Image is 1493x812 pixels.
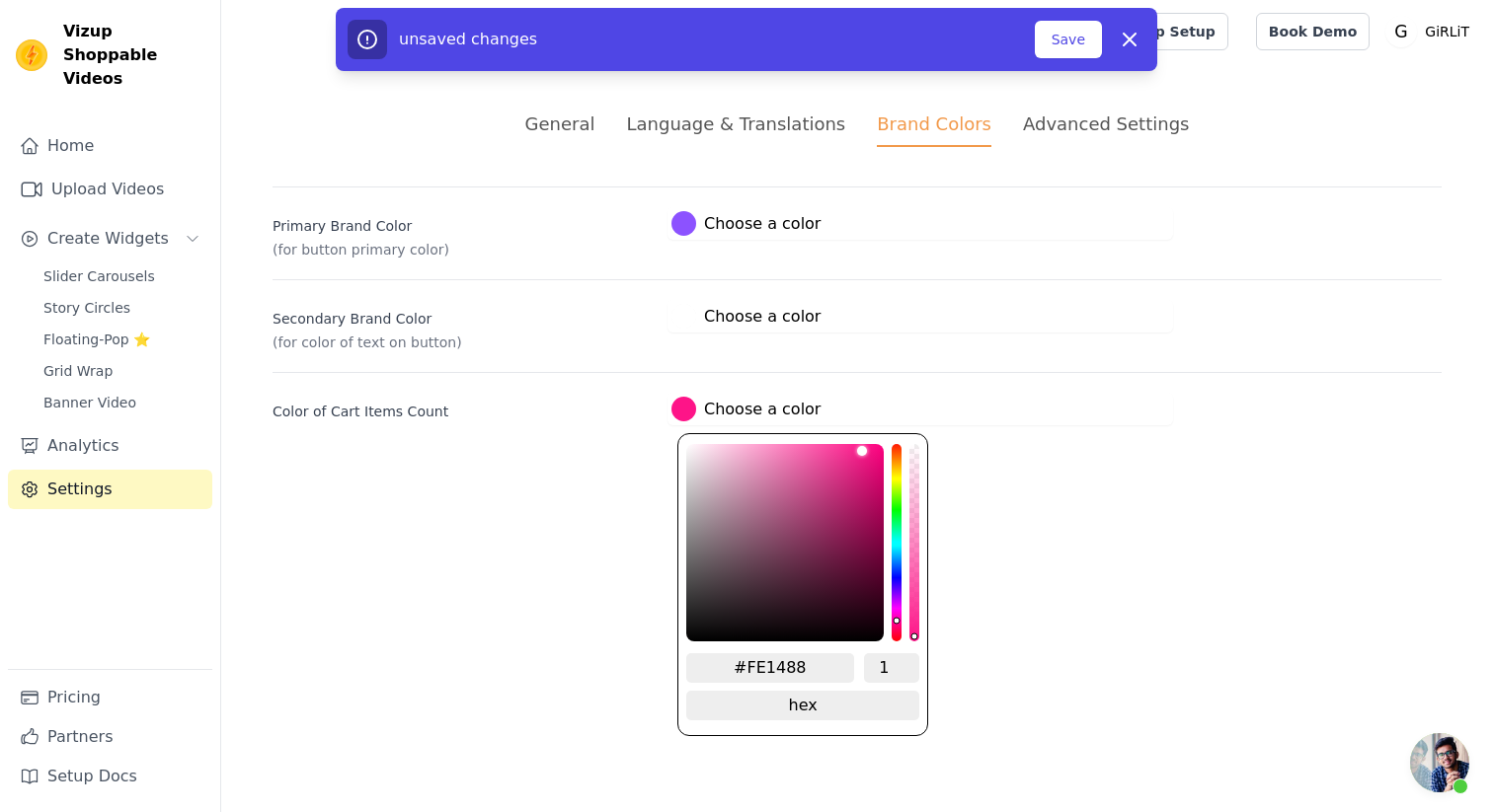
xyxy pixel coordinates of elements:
[47,227,169,251] span: Create Widgets
[525,111,595,137] div: General
[8,426,212,466] a: Analytics
[43,330,150,349] span: Floating-Pop ⭐
[32,357,212,385] a: Grid Wrap
[8,678,212,717] a: Pricing
[671,397,821,421] label: Choose a color
[43,361,113,381] span: Grid Wrap
[8,219,212,258] button: Create Widgets
[32,262,212,290] a: Slider Carousels
[8,757,212,796] a: Setup Docs
[909,444,919,641] div: alpha channel
[668,393,825,425] button: Choose a color color picker
[668,207,825,240] button: Choose a color color picker
[8,717,212,757] a: Partners
[43,393,136,412] span: Banner Video
[273,208,652,236] label: Primary Brand Color
[399,30,537,48] span: unsaved changes
[273,301,652,329] label: Secondary Brand Color
[688,446,882,456] div: saturation channel
[671,304,821,329] label: Choose a color
[686,653,854,683] input: hex color
[273,240,652,259] p: (for button primary color)
[273,332,652,352] p: (for color of text on button)
[1023,111,1189,137] div: Advanced Settings
[43,298,130,318] span: Story Circles
[668,300,825,332] button: Choose a color color picker
[671,211,821,236] label: Choose a color
[857,446,867,639] div: brightness channel
[626,111,845,137] div: Language & Translations
[32,326,212,353] a: Floating-Pop ⭐
[273,394,652,421] label: Color of Cart Items Count
[677,433,928,736] div: color picker
[892,444,902,641] div: hue channel
[864,653,920,683] input: alpha channel
[8,470,212,509] a: Settings
[1410,733,1469,792] a: Open chat
[877,111,991,147] div: Brand Colors
[8,126,212,166] a: Home
[1035,21,1102,58] button: Save
[8,170,212,209] a: Upload Videos
[32,294,212,322] a: Story Circles
[43,266,155,286] span: Slider Carousels
[32,389,212,416] a: Banner Video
